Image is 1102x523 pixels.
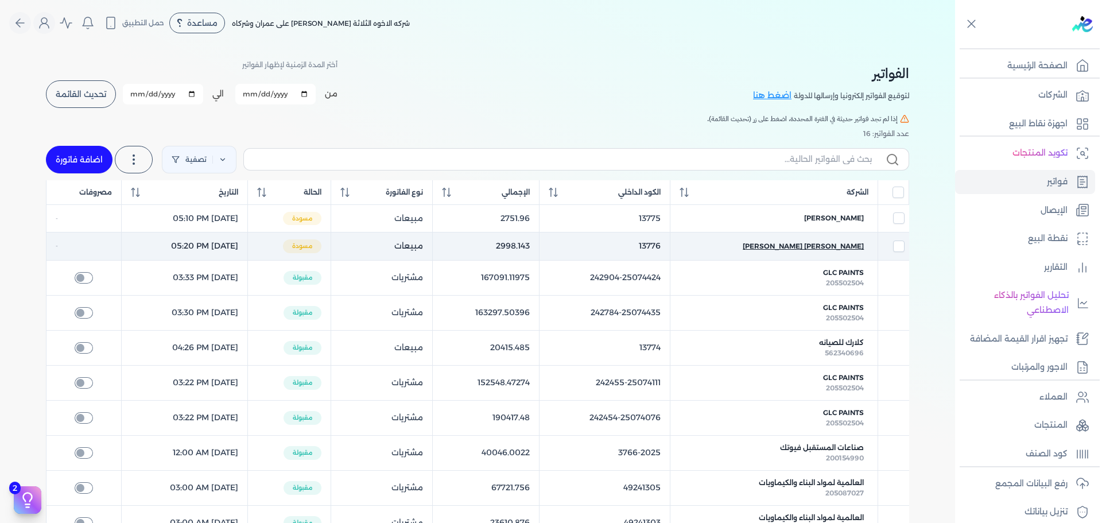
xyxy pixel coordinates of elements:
p: تجهيز اقرار القيمة المضافة [970,332,1068,347]
span: مصروفات [79,187,112,197]
span: الإجمالي [502,187,530,197]
input: بحث في الفواتير الحالية... [253,153,872,165]
a: تكويد المنتجات [955,141,1095,165]
a: اجهزة نقاط البيع [955,112,1095,136]
span: حمل التطبيق [122,18,164,28]
p: تحليل الفواتير بالذكاء الاصطناعي [961,288,1069,317]
span: إذا لم تجد فواتير حديثة في الفترة المحددة، اضغط على زر (تحديث القائمة). [707,114,898,124]
p: الإيصال [1041,203,1068,218]
a: فواتير [955,170,1095,194]
button: تحديث القائمة [46,80,116,108]
p: التقارير [1044,260,1068,275]
button: 2 [14,486,41,514]
span: [PERSON_NAME] [PERSON_NAME] [743,241,864,251]
span: مساعدة [187,19,218,27]
a: المنتجات [955,413,1095,437]
a: التقارير [955,255,1095,280]
a: العملاء [955,385,1095,409]
span: العالمية لمواد البناء والكيماويات [759,513,864,523]
a: تصفية [162,146,236,173]
span: كلارك للصيانه [819,338,864,348]
a: الشركات [955,83,1095,107]
span: مسودة [283,239,321,253]
div: عدد الفواتير: 16 [46,129,909,139]
td: [DATE] 05:10 PM [121,204,248,233]
td: 13776 [539,233,670,261]
div: - [56,214,112,223]
p: تنزيل بياناتك [1025,505,1068,520]
a: كود الصنف [955,442,1095,466]
p: لتوقيع الفواتير إلكترونيا وإرسالها للدولة [794,88,909,103]
span: تحديث القائمة [56,90,106,98]
span: الكود الداخلي [618,187,661,197]
span: 205502504 [826,383,864,392]
img: logo [1072,16,1093,32]
p: كود الصنف [1026,447,1068,462]
span: العالمية لمواد البناء والكيماويات [759,478,864,488]
a: تجهيز اقرار القيمة المضافة [955,327,1095,351]
span: نوع الفاتورة [386,187,423,197]
td: 2998.143 [433,233,540,261]
td: [DATE] 05:20 PM [121,233,248,261]
span: 205502504 [826,278,864,287]
p: العملاء [1039,390,1068,405]
span: 205087027 [825,489,864,497]
td: 13775 [539,204,670,233]
p: رفع البيانات المجمع [995,476,1068,491]
label: من [325,88,337,100]
span: صناعات المستقبل فيوتك [780,443,864,453]
span: 205502504 [826,419,864,427]
span: الشركة [847,187,868,197]
div: - [56,242,112,251]
a: الاجور والمرتبات [955,355,1095,379]
label: الي [212,88,224,100]
p: اجهزة نقاط البيع [1009,117,1068,131]
span: GLC Paints [823,268,864,278]
span: GLC Paints [823,408,864,418]
a: اضغط هنا [753,90,794,102]
span: شركه الاخوه الثلاثة [PERSON_NAME] على عمران وشركاه [232,19,410,28]
p: المنتجات [1034,418,1068,433]
td: مبيعات [331,233,433,261]
span: مسودة [283,212,321,226]
p: فواتير [1047,175,1068,189]
a: اضافة فاتورة [46,146,112,173]
div: مساعدة [169,13,225,33]
span: التاريخ [219,187,238,197]
span: 2 [9,482,21,494]
span: GLC Paints [823,373,864,383]
span: GLC Paints [823,303,864,313]
p: الشركات [1038,88,1068,103]
button: حمل التطبيق [101,13,167,33]
span: 205502504 [826,313,864,322]
p: الاجور والمرتبات [1011,360,1068,375]
a: رفع البيانات المجمع [955,472,1095,496]
h2: الفواتير [753,63,909,84]
p: تكويد المنتجات [1012,146,1068,161]
a: نقطة البيع [955,227,1095,251]
p: نقطة البيع [1028,231,1068,246]
a: الصفحة الرئيسية [955,54,1095,78]
a: تحليل الفواتير بالذكاء الاصطناعي [955,284,1095,322]
p: الصفحة الرئيسية [1007,59,1068,73]
td: 2751.96 [433,204,540,233]
span: 562340696 [825,348,864,357]
p: أختر المدة الزمنية لإظهار الفواتير [242,57,337,72]
span: الحالة [304,187,321,197]
td: مبيعات [331,204,433,233]
span: [PERSON_NAME] [804,213,864,223]
span: 200154990 [826,454,864,462]
a: الإيصال [955,199,1095,223]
